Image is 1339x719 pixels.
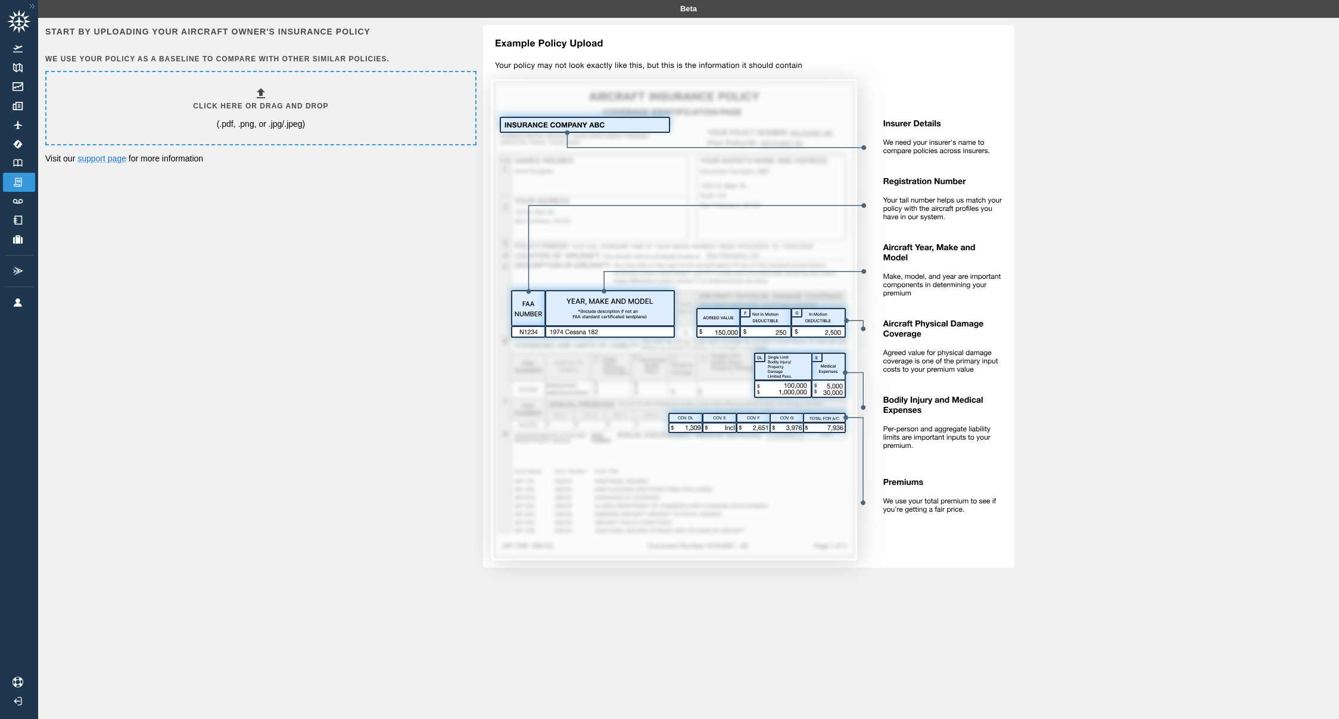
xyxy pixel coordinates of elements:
h6: Start by uploading your aircraft owner's insurance policy [45,25,474,38]
img: policy-upload-example-5e420760c1425035513a.svg [474,25,1014,582]
h6: We use your policy as a baseline to compare with other similar policies. [45,54,474,65]
p: Visit our for more information [45,152,474,164]
h6: Click here or drag and drop [193,101,328,112]
a: support page [77,154,126,163]
p: (.pdf, .png, or .jpg/.jpeg) [217,118,306,130]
